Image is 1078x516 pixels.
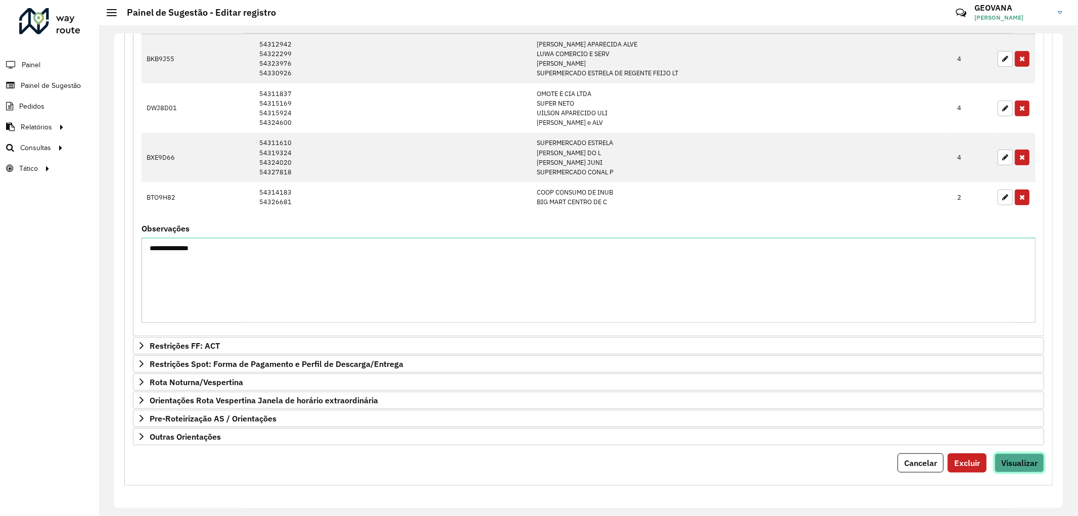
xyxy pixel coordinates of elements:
[531,182,952,212] td: COOP CONSUMO DE INUB BIG MART CENTRO DE C
[22,60,40,70] span: Painel
[142,83,254,133] td: DWJ8D01
[904,458,937,468] span: Cancelar
[150,433,221,441] span: Outras Orientações
[995,453,1044,473] button: Visualizar
[531,34,952,83] td: [PERSON_NAME] APARECIDA ALVE LUWA COMERCIO E SERV [PERSON_NAME] SUPERMERCADO ESTRELA DE REGENTE F...
[150,342,220,350] span: Restrições FF: ACT
[117,7,276,18] h2: Painel de Sugestão - Editar registro
[952,133,993,182] td: 4
[133,373,1044,391] a: Rota Noturna/Vespertina
[254,83,532,133] td: 54311837 54315169 54315924 54324600
[19,101,44,112] span: Pedidos
[142,222,190,234] label: Observações
[952,34,993,83] td: 4
[133,410,1044,427] a: Pre-Roteirização AS / Orientações
[133,355,1044,372] a: Restrições Spot: Forma de Pagamento e Perfil de Descarga/Entrega
[898,453,944,473] button: Cancelar
[21,122,52,132] span: Relatórios
[133,337,1044,354] a: Restrições FF: ACT
[21,80,81,91] span: Painel de Sugestão
[142,182,254,212] td: BTO9H82
[952,83,993,133] td: 4
[254,34,532,83] td: 54312942 54322299 54323976 54330926
[974,3,1050,13] h3: GEOVANA
[150,414,276,423] span: Pre-Roteirização AS / Orientações
[150,360,403,368] span: Restrições Spot: Forma de Pagamento e Perfil de Descarga/Entrega
[150,378,243,386] span: Rota Noturna/Vespertina
[20,143,51,153] span: Consultas
[1001,458,1038,468] span: Visualizar
[254,133,532,182] td: 54311610 54319324 54324020 54327818
[133,392,1044,409] a: Orientações Rota Vespertina Janela de horário extraordinária
[19,163,38,174] span: Tático
[142,133,254,182] td: BXE9D66
[531,133,952,182] td: SUPERMERCADO ESTRELA [PERSON_NAME] DO L [PERSON_NAME] JUNI SUPERMERCADO CONAL P
[254,182,532,212] td: 54314183 54326681
[950,2,972,24] a: Contato Rápido
[974,13,1050,22] span: [PERSON_NAME]
[142,34,254,83] td: BKB9J55
[948,453,987,473] button: Excluir
[150,396,378,404] span: Orientações Rota Vespertina Janela de horário extraordinária
[531,83,952,133] td: OMOTE E CIA LTDA SUPER NETO UILSON APARECIDO ULI [PERSON_NAME] e ALV
[133,428,1044,445] a: Outras Orientações
[954,458,980,468] span: Excluir
[952,182,993,212] td: 2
